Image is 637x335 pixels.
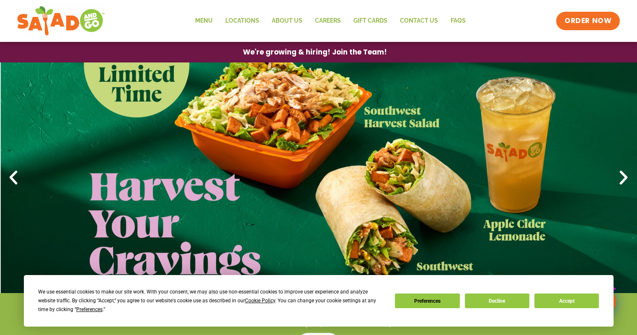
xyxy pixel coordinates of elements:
img: new-SAG-logo-768×292 [17,4,105,38]
span: Cookie Policy [245,298,275,304]
span: Preferences [76,306,103,312]
a: We're growing & hiring! Join the Team! [230,42,400,62]
div: Cookie Consent Prompt [24,275,614,327]
button: Preferences [395,293,459,308]
a: FAQs [444,11,472,31]
div: Previous slide [4,169,23,187]
a: Locations [219,11,266,31]
div: We use essential cookies to make our site work. With your consent, we may also use non-essential ... [38,288,385,314]
button: Decline [465,293,529,308]
span: We're growing & hiring! Join the Team! [243,49,387,56]
a: Menu [189,11,219,31]
a: Careers [309,11,347,31]
a: ORDER NOW [556,12,620,30]
h4: Weekends 7am-9pm (breakfast until 11am) [17,319,620,328]
h4: Weekdays 6:30am-9pm (breakfast until 10:30am) [17,306,620,315]
a: GIFT CARDS [347,11,394,31]
a: Contact Us [394,11,444,31]
nav: Menu [189,11,472,31]
button: Accept [534,293,599,308]
a: About Us [266,11,309,31]
span: ORDER NOW [565,16,611,26]
div: Next slide [614,169,633,187]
